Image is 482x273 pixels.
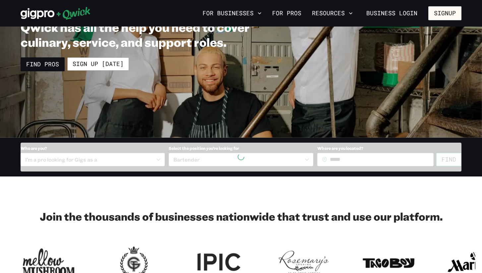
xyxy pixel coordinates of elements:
a: For Pros [270,8,304,19]
h2: Join the thousands of businesses nationwide that trust and use our platform. [21,210,461,223]
a: Find Pros [21,57,65,71]
button: Signup [428,6,461,20]
button: Resources [309,8,355,19]
h1: Qwick has all the help you need to cover culinary, service, and support roles. [21,20,285,49]
a: Business Login [361,6,423,20]
button: For Businesses [200,8,264,19]
a: Sign up [DATE] [67,57,129,71]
